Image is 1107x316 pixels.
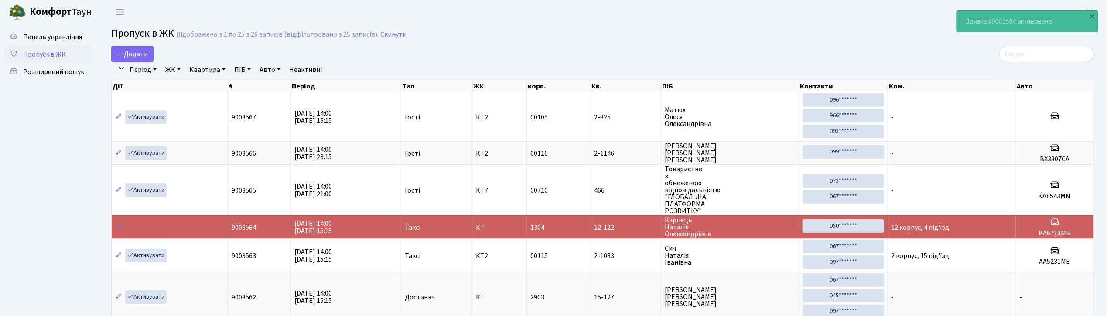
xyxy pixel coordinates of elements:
[125,290,167,304] a: Активувати
[232,292,256,302] span: 9003562
[591,80,662,92] th: Кв.
[231,62,254,77] a: ПІБ
[1080,7,1097,17] a: КПП4
[594,252,657,259] span: 2-1083
[665,106,795,127] span: Матюх Олеся Олександрівна
[530,292,544,302] span: 2903
[405,252,420,259] span: Таксі
[176,31,379,39] div: Відображено з 1 по 25 з 26 записів (відфільтровано з 25 записів).
[228,80,291,92] th: #
[665,217,795,238] span: Карпець Наталія Олександрівна
[291,80,402,92] th: Період
[1088,12,1097,20] div: ×
[294,182,332,199] span: [DATE] 14:00 [DATE] 21:00
[892,223,950,232] span: 12 корпус, 4 під'їзд
[294,109,332,126] span: [DATE] 14:00 [DATE] 15:15
[892,149,894,158] span: -
[892,292,894,302] span: -
[594,187,657,194] span: 466
[476,114,523,121] span: КТ2
[594,150,657,157] span: 2-1146
[405,224,420,231] span: Таксі
[125,183,167,197] a: Активувати
[476,224,523,231] span: КТ
[186,62,229,77] a: Квартира
[888,80,1016,92] th: Ком.
[112,80,228,92] th: Дії
[109,5,131,19] button: Переключити навігацію
[126,62,160,77] a: Період
[476,294,523,301] span: КТ
[162,62,184,77] a: ЖК
[665,245,795,266] span: Сич Наталія Іванівна
[30,5,72,19] b: Комфорт
[892,186,894,195] span: -
[476,252,523,259] span: КТ2
[232,112,256,122] span: 9003567
[1019,229,1090,238] h5: КА6713МВ
[232,186,256,195] span: 9003565
[1019,155,1090,163] h5: ВХ3307СА
[232,251,256,261] span: 9003563
[125,146,167,160] a: Активувати
[294,247,332,264] span: [DATE] 14:00 [DATE] 15:15
[530,112,548,122] span: 00105
[530,251,548,261] span: 00115
[665,286,795,307] span: [PERSON_NAME] [PERSON_NAME] [PERSON_NAME]
[405,187,420,194] span: Гості
[405,114,420,121] span: Гості
[111,46,154,62] a: Додати
[117,49,148,59] span: Додати
[1019,292,1022,302] span: -
[9,3,26,21] img: logo.png
[4,28,92,46] a: Панель управління
[125,249,167,262] a: Активувати
[4,63,92,81] a: Розширений пошук
[4,46,92,63] a: Пропуск в ЖК
[125,110,167,124] a: Активувати
[799,80,888,92] th: Контакти
[23,50,66,59] span: Пропуск в ЖК
[405,150,420,157] span: Гості
[401,80,472,92] th: Тип
[1019,258,1090,266] h5: AA5231ME
[892,251,950,261] span: 2 корпус, 15 під'їзд
[594,294,657,301] span: 15-127
[957,11,1098,32] div: Заявка #9003564 активована
[662,80,799,92] th: ПІБ
[594,224,657,231] span: 12-122
[294,289,332,306] span: [DATE] 14:00 [DATE] 15:15
[23,32,82,42] span: Панель управління
[405,294,435,301] span: Доставка
[999,46,1094,62] input: Пошук...
[476,150,523,157] span: КТ2
[892,112,894,122] span: -
[473,80,527,92] th: ЖК
[286,62,325,77] a: Неактивні
[23,67,84,77] span: Розширений пошук
[476,187,523,194] span: КТ7
[530,223,544,232] span: 1304
[594,114,657,121] span: 2-325
[111,26,174,41] span: Пропуск в ЖК
[665,166,795,214] span: Товариство з обмеженою відповідальністю "ГЛОБАЛЬНА ПЛАТФОРМА РОЗВИТКУ"
[1019,192,1090,200] h5: КА8543ММ
[232,223,256,232] span: 9003564
[30,5,92,20] span: Таун
[530,149,548,158] span: 00116
[665,143,795,163] span: [PERSON_NAME] [PERSON_NAME] [PERSON_NAME]
[380,31,407,39] a: Скинути
[294,219,332,236] span: [DATE] 14:00 [DATE] 15:15
[530,186,548,195] span: 00710
[527,80,591,92] th: корп.
[256,62,284,77] a: Авто
[294,145,332,162] span: [DATE] 14:00 [DATE] 23:15
[232,149,256,158] span: 9003566
[1016,80,1094,92] th: Авто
